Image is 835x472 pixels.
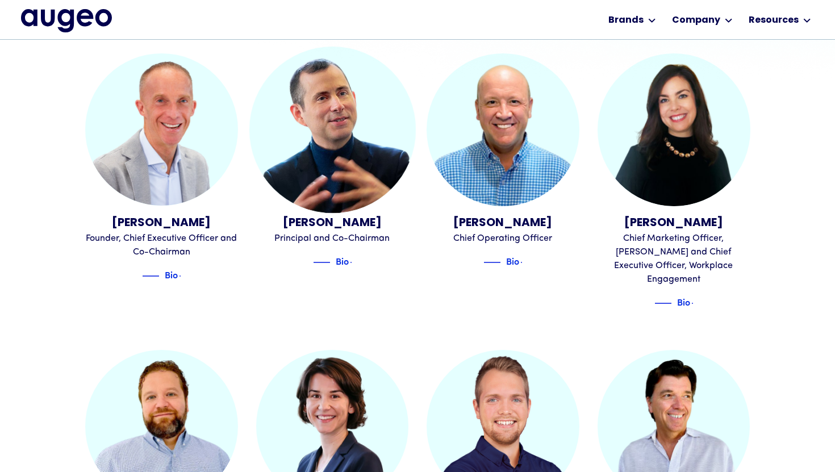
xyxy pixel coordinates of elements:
img: Blue text arrow [691,296,708,310]
img: Blue text arrow [520,256,537,269]
img: Erik Sorensen [427,53,579,206]
img: Blue decorative line [483,256,500,269]
div: Brands [608,14,644,27]
div: Bio [506,254,519,268]
img: Blue decorative line [142,269,159,283]
a: David Kristal[PERSON_NAME]Founder, Chief Executive Officer and Co-ChairmanBlue decorative lineBio... [85,53,238,282]
a: Juan Sabater[PERSON_NAME]Principal and Co-ChairmanBlue decorative lineBioBlue text arrow [256,53,409,269]
img: Blue decorative line [313,256,330,269]
div: [PERSON_NAME] [427,215,579,232]
img: Juliann Gilbert [597,53,750,206]
img: Juan Sabater [249,47,415,213]
div: Bio [165,268,178,281]
div: Company [672,14,720,27]
a: home [21,9,112,32]
img: David Kristal [85,53,238,206]
div: Resources [749,14,799,27]
div: Bio [677,295,690,308]
img: Blue text arrow [179,269,196,283]
img: Augeo's full logo in midnight blue. [21,9,112,32]
img: Blue decorative line [654,296,671,310]
div: [PERSON_NAME] [598,215,750,232]
div: Chief Marketing Officer, [PERSON_NAME] and Chief Executive Officer, Workplace Engagement [598,232,750,286]
a: Juliann Gilbert[PERSON_NAME]Chief Marketing Officer, [PERSON_NAME] and Chief Executive Officer, W... [598,53,750,310]
div: Chief Operating Officer [427,232,579,245]
img: Blue text arrow [350,256,367,269]
div: Founder, Chief Executive Officer and Co-Chairman [85,232,238,259]
a: Erik Sorensen[PERSON_NAME]Chief Operating OfficerBlue decorative lineBioBlue text arrow [427,53,579,269]
div: Principal and Co-Chairman [256,232,409,245]
div: [PERSON_NAME] [256,215,409,232]
div: [PERSON_NAME] [85,215,238,232]
div: Bio [336,254,349,268]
